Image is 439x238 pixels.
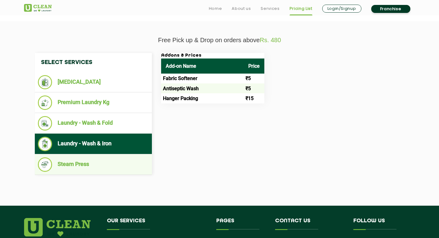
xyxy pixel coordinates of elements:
img: Laundry - Wash & Fold [38,116,52,131]
h3: Addons & Prices [161,53,264,58]
a: Pricing List [290,5,312,12]
img: Dry Cleaning [38,75,52,89]
td: Antiseptic Wash [161,83,244,93]
h4: Our Services [107,218,207,230]
h4: Contact us [275,218,344,230]
td: ₹5 [244,74,264,83]
a: About us [232,5,251,12]
h4: Follow us [353,218,408,230]
img: Laundry - Wash & Iron [38,137,52,151]
img: Premium Laundry Kg [38,95,52,110]
a: Login/Signup [322,5,361,13]
li: Laundry - Wash & Iron [38,137,149,151]
a: Franchise [371,5,410,13]
li: Steam Press [38,157,149,172]
td: Fabric Softener [161,74,244,83]
span: Rs. 480 [260,37,281,43]
li: Premium Laundry Kg [38,95,149,110]
th: Price [244,58,264,74]
td: ₹15 [244,93,264,103]
li: Laundry - Wash & Fold [38,116,149,131]
h4: Pages [216,218,266,230]
img: Steam Press [38,157,52,172]
h4: Select Services [35,53,152,72]
p: Free Pick up & Drop on orders above [24,37,415,44]
th: Add-on Name [161,58,244,74]
img: logo.png [24,218,91,236]
img: UClean Laundry and Dry Cleaning [24,4,52,12]
a: Home [209,5,222,12]
li: [MEDICAL_DATA] [38,75,149,89]
td: ₹5 [244,83,264,93]
td: Hanger Packing [161,93,244,103]
a: Services [261,5,279,12]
